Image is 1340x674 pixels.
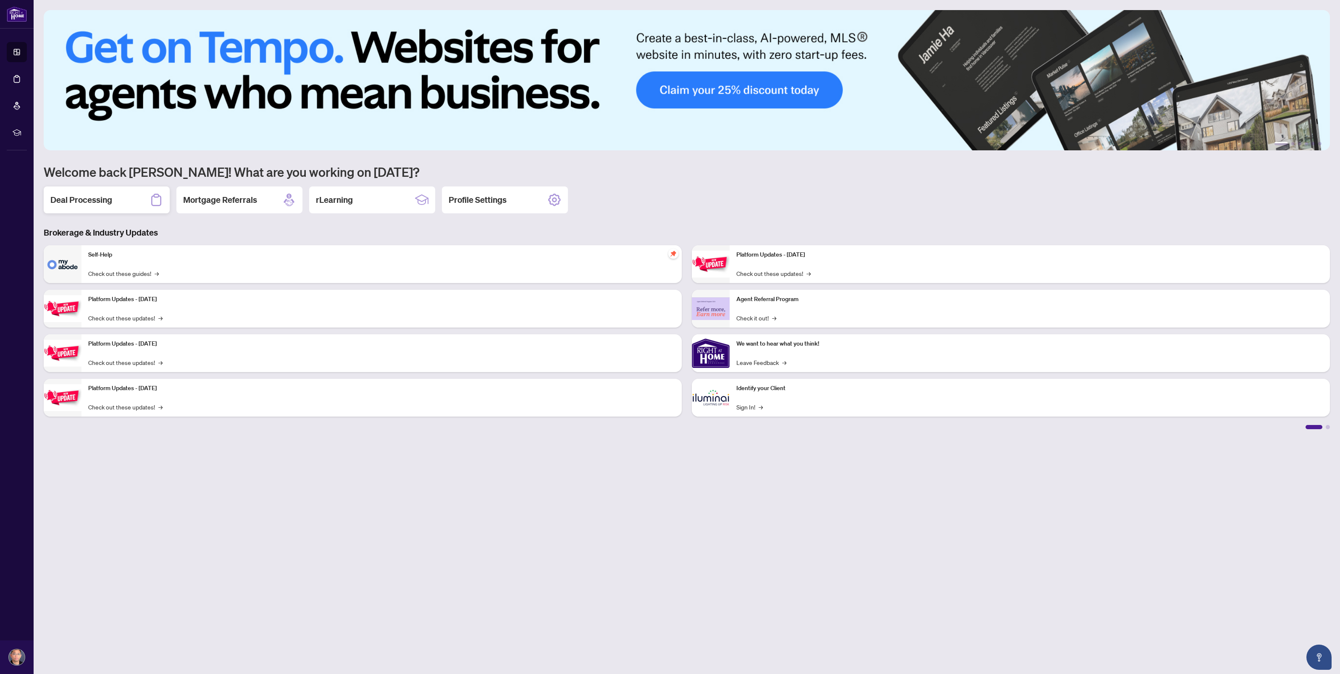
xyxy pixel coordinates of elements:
[44,295,81,322] img: Platform Updates - September 16, 2025
[449,194,507,206] h2: Profile Settings
[44,384,81,411] img: Platform Updates - July 8, 2025
[50,194,112,206] h2: Deal Processing
[88,269,159,278] a: Check out these guides!→
[88,339,675,349] p: Platform Updates - [DATE]
[88,250,675,260] p: Self-Help
[9,649,25,665] img: Profile Icon
[736,295,1323,304] p: Agent Referral Program
[1298,142,1301,145] button: 3
[668,249,678,259] span: pushpin
[183,194,257,206] h2: Mortgage Referrals
[88,295,675,304] p: Platform Updates - [DATE]
[736,313,776,323] a: Check it out!→
[759,402,763,412] span: →
[692,379,730,417] img: Identify your Client
[44,340,81,366] img: Platform Updates - July 21, 2025
[1274,142,1288,145] button: 1
[158,313,163,323] span: →
[692,297,730,320] img: Agent Referral Program
[44,10,1330,150] img: Slide 0
[88,358,163,367] a: Check out these updates!→
[88,313,163,323] a: Check out these updates!→
[158,358,163,367] span: →
[736,402,763,412] a: Sign In!→
[1318,142,1322,145] button: 6
[316,194,353,206] h2: rLearning
[807,269,811,278] span: →
[736,250,1323,260] p: Platform Updates - [DATE]
[44,245,81,283] img: Self-Help
[782,358,786,367] span: →
[736,339,1323,349] p: We want to hear what you think!
[736,269,811,278] a: Check out these updates!→
[88,384,675,393] p: Platform Updates - [DATE]
[1291,142,1295,145] button: 2
[736,384,1323,393] p: Identify your Client
[692,251,730,277] img: Platform Updates - June 23, 2025
[158,402,163,412] span: →
[155,269,159,278] span: →
[1306,645,1332,670] button: Open asap
[736,358,786,367] a: Leave Feedback→
[44,227,1330,239] h3: Brokerage & Industry Updates
[772,313,776,323] span: →
[88,402,163,412] a: Check out these updates!→
[7,6,27,22] img: logo
[692,334,730,372] img: We want to hear what you think!
[1305,142,1308,145] button: 4
[1311,142,1315,145] button: 5
[44,164,1330,180] h1: Welcome back [PERSON_NAME]! What are you working on [DATE]?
